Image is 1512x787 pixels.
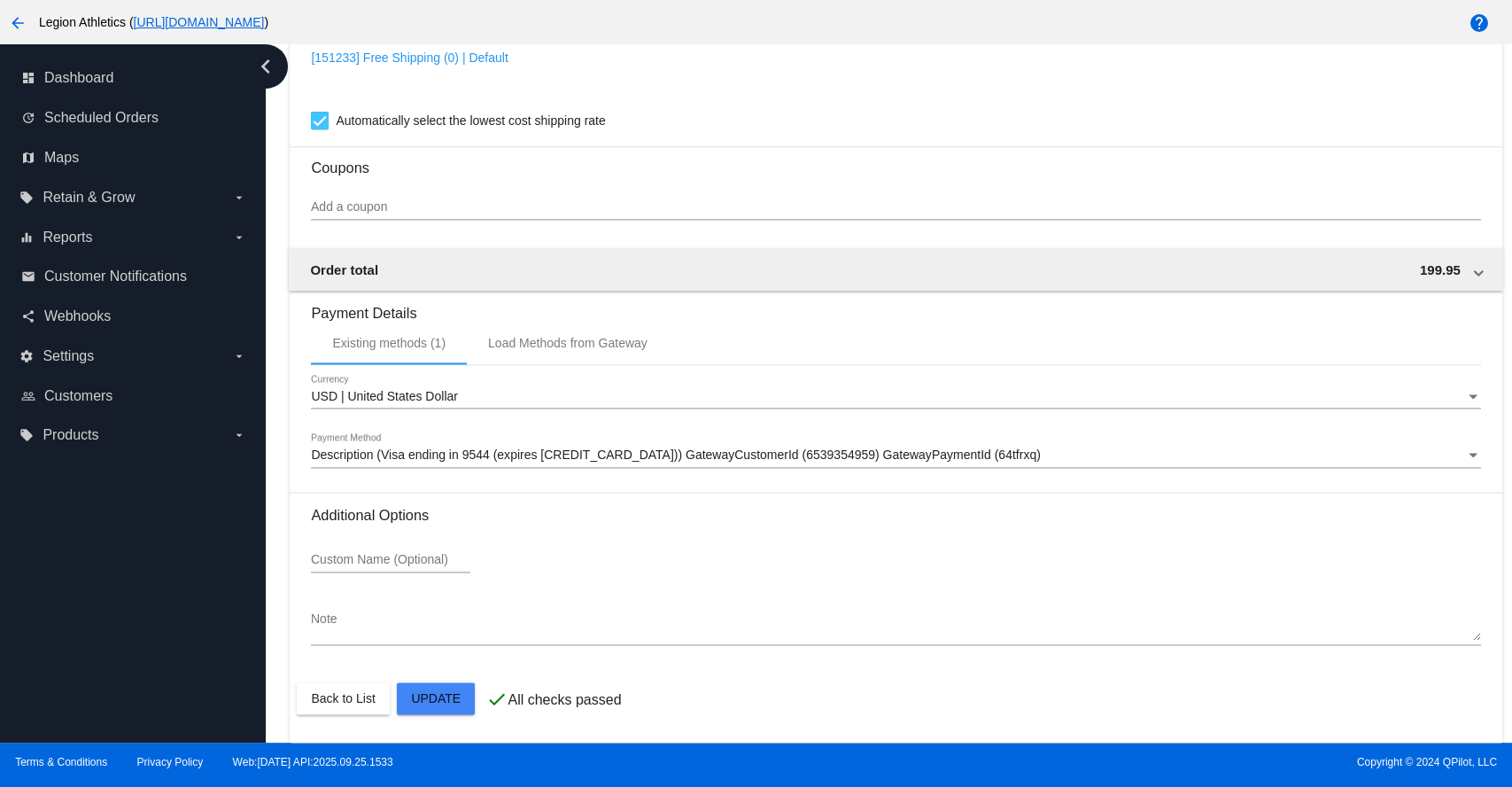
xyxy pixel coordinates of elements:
[289,248,1502,291] mat-expansion-panel-header: Order total 199.95
[44,70,113,86] span: Dashboard
[21,389,35,403] i: people_outline
[21,71,35,85] i: dashboard
[311,200,1480,214] input: Add a coupon
[488,336,647,350] div: Load Methods from Gateway
[43,348,94,364] span: Settings
[7,12,28,34] mat-icon: arrow_back
[397,682,475,714] button: Update
[43,190,135,206] span: Retain & Grow
[311,389,457,403] span: USD | United States Dollar
[1469,12,1490,34] mat-icon: help
[21,302,246,331] a: share Webhooks
[44,110,159,126] span: Scheduled Orders
[21,262,246,291] a: email Customer Notifications
[134,15,265,29] a: [URL][DOMAIN_NAME]
[411,691,461,705] span: Update
[311,507,1480,524] h3: Additional Options
[232,349,246,363] i: arrow_drop_down
[19,191,34,205] i: local_offer
[311,146,1480,176] h3: Coupons
[137,756,204,768] a: Privacy Policy
[232,230,246,245] i: arrow_drop_down
[44,269,187,284] span: Customer Notifications
[15,756,107,768] a: Terms & Conditions
[44,308,111,324] span: Webhooks
[44,150,79,166] span: Maps
[232,191,246,205] i: arrow_drop_down
[486,689,508,710] mat-icon: check
[43,230,92,245] span: Reports
[44,388,112,404] span: Customers
[19,349,34,363] i: settings
[311,448,1480,463] mat-select: Payment Method
[21,104,246,132] a: update Scheduled Orders
[21,64,246,92] a: dashboard Dashboard
[252,52,280,81] i: chevron_left
[310,262,378,277] span: Order total
[772,756,1497,768] span: Copyright © 2024 QPilot, LLC
[21,111,35,125] i: update
[233,756,393,768] a: Web:[DATE] API:2025.09.25.1533
[311,292,1480,322] h3: Payment Details
[19,230,34,245] i: equalizer
[21,269,35,284] i: email
[311,390,1480,404] mat-select: Currency
[232,428,246,442] i: arrow_drop_down
[21,144,246,172] a: map Maps
[332,336,446,350] div: Existing methods (1)
[311,51,508,65] a: [151233] Free Shipping (0) | Default
[311,448,1040,462] span: Description (Visa ending in 9544 (expires [CREDIT_CARD_DATA])) GatewayCustomerId (6539354959) Gat...
[21,309,35,323] i: share
[311,553,470,567] input: Custom Name (Optional)
[21,151,35,165] i: map
[508,692,621,708] p: All checks passed
[39,15,268,29] span: Legion Athletics ( )
[19,428,34,442] i: local_offer
[297,682,389,714] button: Back to List
[43,427,98,443] span: Products
[21,382,246,410] a: people_outline Customers
[311,691,375,705] span: Back to List
[336,110,605,131] span: Automatically select the lowest cost shipping rate
[1420,262,1461,277] span: 199.95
